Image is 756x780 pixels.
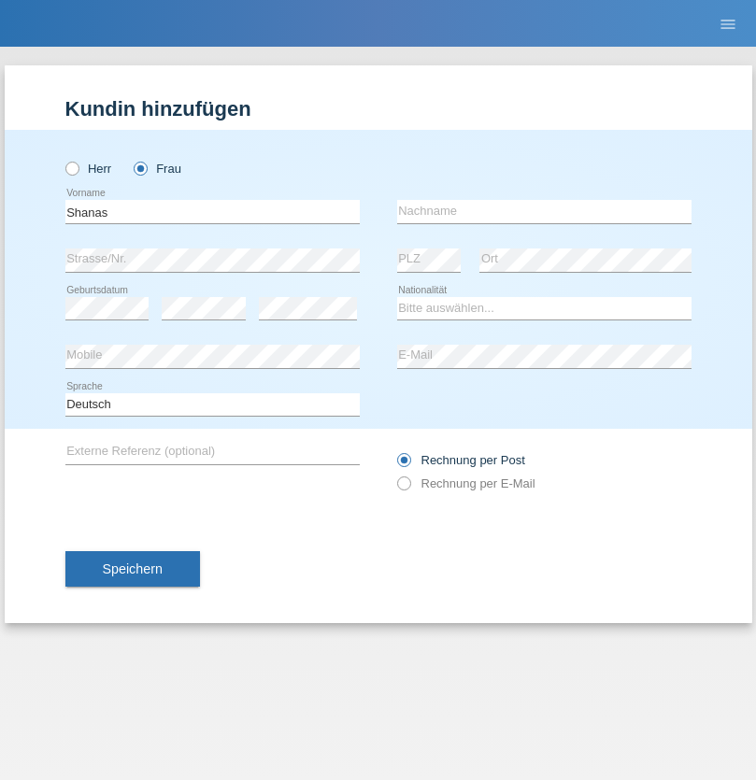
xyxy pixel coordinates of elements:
button: Speichern [65,551,200,587]
input: Frau [134,162,146,174]
input: Rechnung per E-Mail [397,476,409,500]
label: Rechnung per Post [397,453,525,467]
label: Rechnung per E-Mail [397,476,535,490]
label: Herr [65,162,112,176]
input: Herr [65,162,78,174]
a: menu [709,18,747,29]
label: Frau [134,162,181,176]
span: Speichern [103,561,163,576]
input: Rechnung per Post [397,453,409,476]
h1: Kundin hinzufügen [65,97,692,121]
i: menu [719,15,737,34]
